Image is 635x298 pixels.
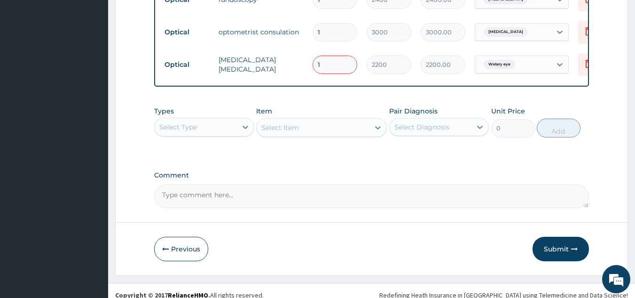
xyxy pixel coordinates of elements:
[533,237,589,261] button: Submit
[154,5,177,27] div: Minimize live chat window
[160,56,214,73] td: Optical
[214,23,308,41] td: optometrist consulation
[484,60,515,69] span: Watery eye
[160,24,214,41] td: Optical
[49,53,158,65] div: Chat with us now
[394,122,449,132] div: Select Diagnosis
[214,50,308,79] td: [MEDICAL_DATA] [MEDICAL_DATA]
[154,237,208,261] button: Previous
[154,171,589,179] label: Comment
[491,106,525,116] label: Unit Price
[484,27,528,37] span: [MEDICAL_DATA]
[17,47,38,71] img: d_794563401_company_1708531726252_794563401
[159,122,197,132] div: Select Type
[389,106,438,116] label: Pair Diagnosis
[5,198,179,231] textarea: Type your message and hit 'Enter'
[537,119,580,137] button: Add
[55,89,130,184] span: We're online!
[256,106,272,116] label: Item
[154,107,174,115] label: Types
